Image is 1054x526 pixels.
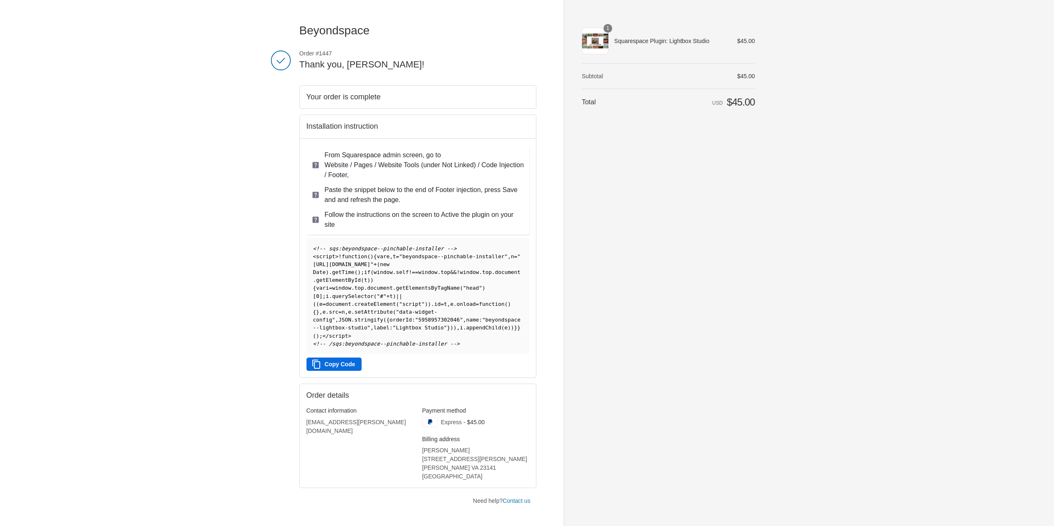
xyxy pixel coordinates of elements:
[348,333,351,339] span: >
[463,324,466,331] span: .
[351,309,355,315] span: .
[361,269,364,275] span: ;
[447,301,450,307] span: ,
[351,285,355,291] span: .
[456,269,460,275] span: !
[367,277,371,283] span: )
[409,269,418,275] span: !==
[504,324,508,331] span: e
[453,301,457,307] span: .
[306,419,406,434] bdo: [EMAIL_ADDRESS][PERSON_NAME][DOMAIN_NAME]
[326,301,351,307] span: document
[323,293,326,299] span: ;
[386,253,390,259] span: e
[313,309,316,315] span: {
[338,317,351,323] span: JSON
[332,269,355,275] span: getTime
[313,253,316,259] span: <
[473,497,531,505] p: Need help?
[319,293,323,299] span: ]
[370,253,374,259] span: )
[428,301,431,307] span: )
[377,253,386,259] span: var
[390,293,393,299] span: t
[357,269,361,275] span: )
[476,301,479,307] span: =
[313,253,521,267] span: "[URL][DOMAIN_NAME]"
[737,73,755,79] span: $45.00
[316,309,319,315] span: }
[447,324,450,331] span: }
[355,301,396,307] span: createElement
[479,301,504,307] span: function
[299,24,370,37] span: Beyondspace
[727,96,755,108] span: $45.00
[374,253,377,259] span: {
[514,324,517,331] span: }
[329,333,348,339] span: script
[389,324,393,331] span: :
[383,317,386,323] span: (
[460,324,463,331] span: i
[370,269,374,275] span: (
[511,253,514,259] span: n
[415,317,463,323] span: "5958957302046"
[326,293,329,299] span: i
[422,407,529,414] h3: Payment method
[355,285,364,291] span: top
[456,324,460,331] span: ,
[492,269,495,275] span: .
[313,285,316,291] span: {
[316,333,319,339] span: )
[393,324,447,331] span: "Lightbox Studio"
[325,150,524,180] p: From Squarespace admin screen, go to Website / Pages / Website Tools (under Not Linked) / Code In...
[377,293,386,299] span: "#"
[712,100,723,106] span: USD
[316,253,335,259] span: script
[503,497,531,504] a: Contact us
[313,293,316,299] span: [
[396,293,402,299] span: ||
[329,293,332,299] span: .
[582,98,596,106] span: Total
[737,38,755,44] span: $45.00
[319,309,323,315] span: ,
[355,317,383,323] span: stringify
[338,309,342,315] span: =
[306,92,529,102] h2: Your order is complete
[323,309,326,315] span: e
[463,419,485,425] span: - $45.00
[306,358,362,371] button: Copy Code
[463,285,482,291] span: "head"
[316,285,326,291] span: var
[418,269,437,275] span: window
[437,269,441,275] span: .
[393,285,396,291] span: .
[393,293,396,299] span: )
[396,269,409,275] span: self
[399,253,508,259] span: "beyondspace--pinchable-installer"
[517,324,521,331] span: }
[335,253,338,259] span: >
[444,301,447,307] span: t
[386,293,390,299] span: +
[374,261,377,267] span: +
[313,245,457,252] span: <!-- sqs:beyondspace--pinchable-installer -->
[342,309,345,315] span: n
[329,285,332,291] span: =
[412,317,415,323] span: :
[319,333,323,339] span: ;
[367,253,371,259] span: (
[614,37,726,45] span: Squarespace Plugin: Lightbox Studio
[319,301,323,307] span: e
[306,122,529,131] h2: Installation instruction
[348,309,351,315] span: e
[313,269,326,275] span: Date
[313,333,316,339] span: (
[361,277,364,283] span: (
[316,301,319,307] span: (
[326,285,329,291] span: i
[456,301,475,307] span: onload
[434,301,440,307] span: id
[342,253,367,259] span: function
